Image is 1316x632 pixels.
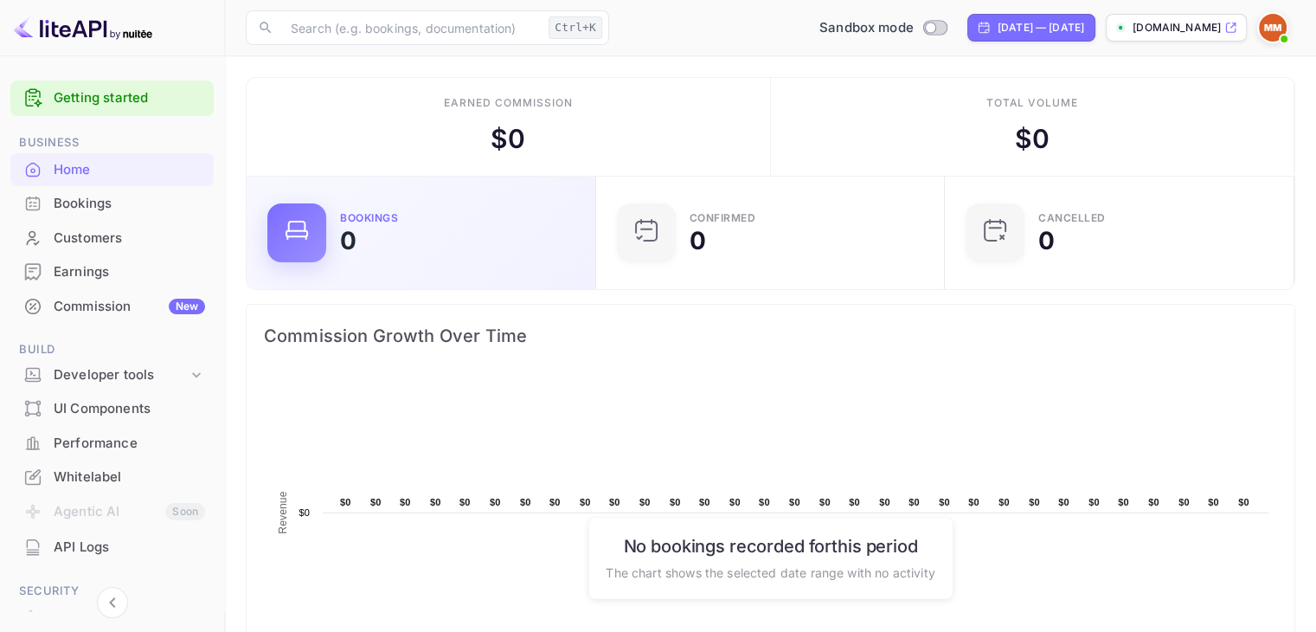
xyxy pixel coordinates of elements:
[10,81,214,116] div: Getting started
[54,160,205,180] div: Home
[340,497,351,507] text: $0
[14,14,152,42] img: LiteAPI logo
[10,290,214,322] a: CommissionNew
[54,468,205,487] div: Whitelabel
[699,497,710,507] text: $0
[459,497,471,507] text: $0
[299,507,310,518] text: $0
[1058,497,1069,507] text: $0
[10,360,214,390] div: Developer tools
[1133,20,1221,35] p: [DOMAIN_NAME]
[759,497,770,507] text: $0
[280,10,542,45] input: Search (e.g. bookings, documentation)
[690,229,706,253] div: 0
[10,531,214,563] a: API Logs
[10,392,214,424] a: UI Components
[998,497,1010,507] text: $0
[54,399,205,419] div: UI Components
[580,497,591,507] text: $0
[370,497,382,507] text: $0
[819,497,831,507] text: $0
[1148,497,1159,507] text: $0
[1015,119,1050,158] div: $ 0
[10,582,214,601] span: Security
[690,213,756,223] div: Confirmed
[879,497,890,507] text: $0
[968,497,979,507] text: $0
[1088,497,1100,507] text: $0
[54,297,205,317] div: Commission
[520,497,531,507] text: $0
[277,491,289,533] text: Revenue
[10,461,214,494] div: Whitelabel
[10,255,214,289] div: Earnings
[10,153,214,185] a: Home
[10,222,214,254] a: Customers
[491,119,525,158] div: $ 0
[606,535,934,556] h6: No bookings recorded for this period
[430,497,441,507] text: $0
[340,229,356,253] div: 0
[908,497,920,507] text: $0
[10,187,214,219] a: Bookings
[54,434,205,454] div: Performance
[1259,14,1287,42] img: my me
[1038,229,1055,253] div: 0
[54,365,188,385] div: Developer tools
[10,340,214,359] span: Build
[10,531,214,564] div: API Logs
[10,427,214,459] a: Performance
[10,392,214,426] div: UI Components
[169,299,205,314] div: New
[606,563,934,581] p: The chart shows the selected date range with no activity
[10,427,214,461] div: Performance
[54,262,205,282] div: Earnings
[54,538,205,558] div: API Logs
[1029,497,1040,507] text: $0
[549,16,602,39] div: Ctrl+K
[729,497,741,507] text: $0
[789,497,800,507] text: $0
[1208,497,1219,507] text: $0
[812,18,953,38] div: Switch to Production mode
[97,587,128,618] button: Collapse navigation
[1038,213,1106,223] div: CANCELLED
[10,255,214,287] a: Earnings
[10,461,214,493] a: Whitelabel
[985,95,1078,111] div: Total volume
[340,213,398,223] div: Bookings
[444,95,572,111] div: Earned commission
[670,497,681,507] text: $0
[54,194,205,214] div: Bookings
[10,222,214,255] div: Customers
[10,187,214,221] div: Bookings
[400,497,411,507] text: $0
[998,20,1084,35] div: [DATE] — [DATE]
[490,497,501,507] text: $0
[54,229,205,248] div: Customers
[1178,497,1190,507] text: $0
[1238,497,1249,507] text: $0
[639,497,651,507] text: $0
[849,497,860,507] text: $0
[10,153,214,187] div: Home
[609,497,620,507] text: $0
[939,497,950,507] text: $0
[54,88,205,108] a: Getting started
[1118,497,1129,507] text: $0
[819,18,914,38] span: Sandbox mode
[54,608,205,628] div: Team management
[264,322,1277,350] span: Commission Growth Over Time
[549,497,561,507] text: $0
[10,290,214,324] div: CommissionNew
[10,133,214,152] span: Business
